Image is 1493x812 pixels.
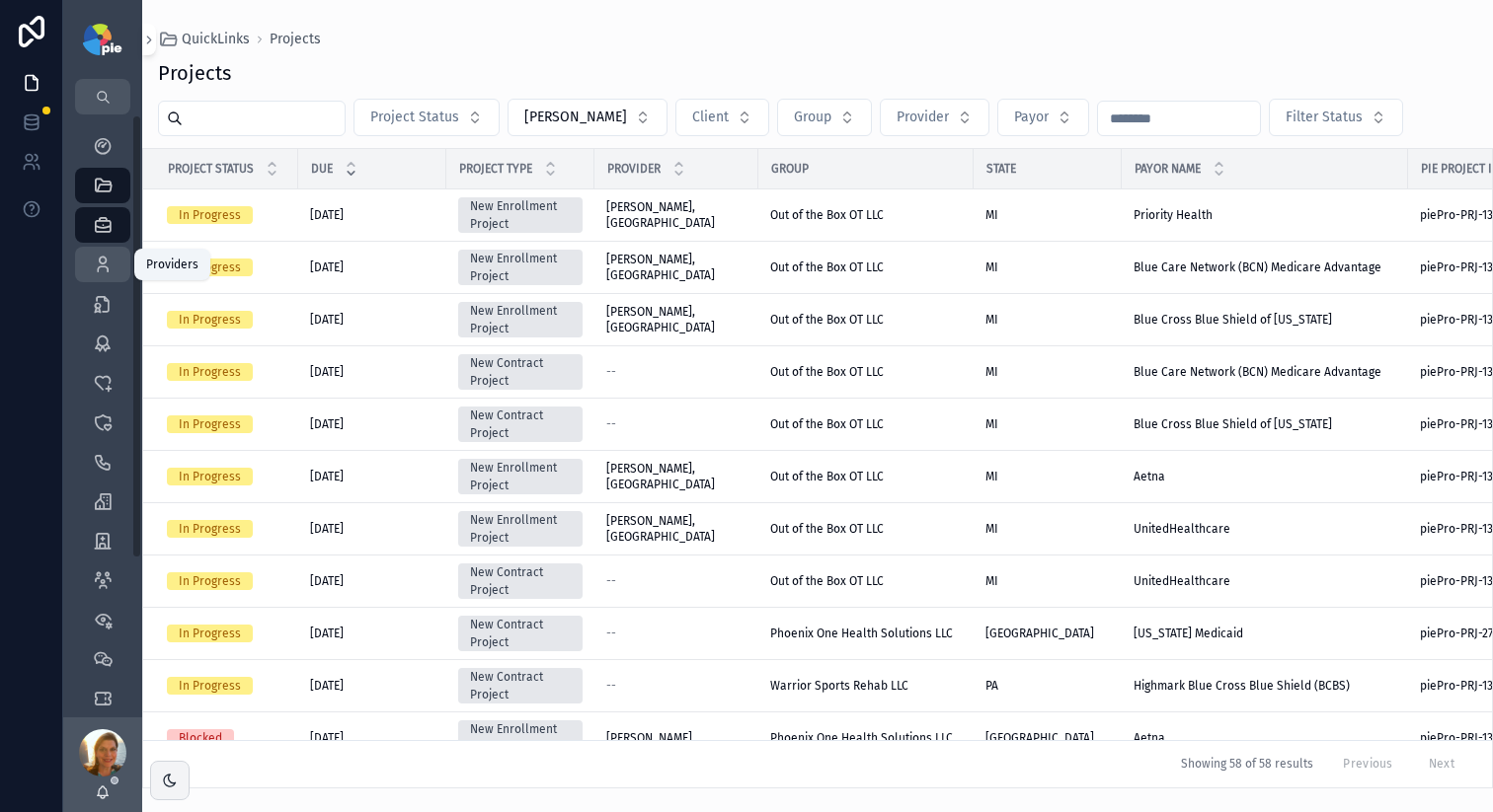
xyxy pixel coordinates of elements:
span: Due [311,161,333,177]
span: UnitedHealthcare [1134,521,1230,537]
span: MI [985,207,998,223]
span: [PERSON_NAME] [606,730,692,746]
span: [DATE] [310,259,344,275]
span: [PERSON_NAME], [GEOGRAPHIC_DATA] [606,199,746,231]
a: UnitedHealthcare [1134,573,1396,589]
div: New Contract Project [470,668,571,703]
span: Out of the Box OT LLC [770,469,884,484]
a: -- [606,416,746,432]
a: In Progress [167,258,286,276]
div: In Progress [179,677,241,695]
span: Phoenix One Health Solutions LLC [770,730,953,746]
span: Payor Name [1135,161,1201,177]
div: New Enrollment Project [470,197,571,233]
a: [DATE] [310,626,434,641]
a: -- [606,364,746,380]
span: Provider [607,161,661,177]
div: New Contract Project [470,616,571,651]
a: Aetna [1134,730,1396,746]
a: Priority Health [1134,207,1396,223]
a: [DATE] [310,207,434,223]
a: [DATE] [310,573,434,589]
button: Select Button [997,99,1089,136]
span: [DATE] [310,312,344,328]
div: In Progress [179,572,241,590]
span: -- [606,626,616,641]
a: Phoenix One Health Solutions LLC [770,730,962,746]
a: Blue Cross Blue Shield of [US_STATE] [1134,312,1396,328]
a: Blue Cross Blue Shield of [US_STATE] [1134,416,1396,432]
a: New Contract Project [458,616,583,651]
a: MI [985,312,1110,328]
a: In Progress [167,677,286,695]
span: Project Type [459,161,532,177]
span: QuickLinks [182,30,250,49]
span: Group [771,161,809,177]
a: In Progress [167,206,286,224]
a: In Progress [167,572,286,590]
div: In Progress [179,311,241,329]
span: MI [985,259,998,275]
a: Out of the Box OT LLC [770,521,962,537]
span: Blue Cross Blue Shield of [US_STATE] [1134,416,1332,432]
a: MI [985,573,1110,589]
a: MI [985,416,1110,432]
span: [GEOGRAPHIC_DATA] [985,730,1094,746]
a: Projects [270,30,321,49]
a: New Contract Project [458,563,583,599]
div: In Progress [179,468,241,485]
a: [PERSON_NAME] [606,730,746,746]
button: Select Button [1269,99,1403,136]
a: [PERSON_NAME], [GEOGRAPHIC_DATA] [606,461,746,492]
a: Phoenix One Health Solutions LLC [770,626,962,641]
div: New Contract Project [470,406,571,442]
button: Select Button [777,99,872,136]
div: Providers [146,257,198,272]
span: Showing 58 of 58 results [1181,757,1313,773]
a: [GEOGRAPHIC_DATA] [985,730,1110,746]
a: New Enrollment Project [458,511,583,547]
span: Out of the Box OT LLC [770,521,884,537]
a: In Progress [167,520,286,538]
span: MI [985,573,998,589]
span: Out of the Box OT LLC [770,207,884,223]
div: In Progress [179,625,241,642]
span: [DATE] [310,416,344,432]
span: Out of the Box OT LLC [770,364,884,380]
a: [DATE] [310,521,434,537]
span: [DATE] [310,573,344,589]
span: Filter Status [1286,108,1363,127]
span: Provider [897,108,949,127]
a: New Enrollment Project [458,459,583,494]
span: [DATE] [310,521,344,537]
a: Out of the Box OT LLC [770,259,962,275]
a: MI [985,364,1110,380]
a: Aetna [1134,469,1396,484]
span: Blue Care Network (BCN) Medicare Advantage [1134,259,1381,275]
span: [DATE] [310,207,344,223]
div: New Enrollment Project [470,459,571,494]
a: MI [985,259,1110,275]
a: [DATE] [310,469,434,484]
a: [PERSON_NAME], [GEOGRAPHIC_DATA] [606,304,746,335]
span: [DATE] [310,730,344,746]
span: -- [606,364,616,380]
a: Blue Care Network (BCN) Medicare Advantage [1134,364,1396,380]
a: New Enrollment Project [458,250,583,285]
span: MI [985,521,998,537]
span: PA [985,678,998,694]
span: [PERSON_NAME], [GEOGRAPHIC_DATA] [606,513,746,545]
span: [PERSON_NAME], [GEOGRAPHIC_DATA] [606,252,746,283]
a: In Progress [167,363,286,381]
button: Select Button [354,99,500,136]
span: Blue Care Network (BCN) Medicare Advantage [1134,364,1381,380]
div: In Progress [179,206,241,224]
span: [DATE] [310,364,344,380]
a: New Enrollment Project [458,720,583,756]
a: Out of the Box OT LLC [770,573,962,589]
a: Blocked [167,729,286,747]
a: [DATE] [310,312,434,328]
span: [DATE] [310,678,344,694]
a: In Progress [167,415,286,433]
